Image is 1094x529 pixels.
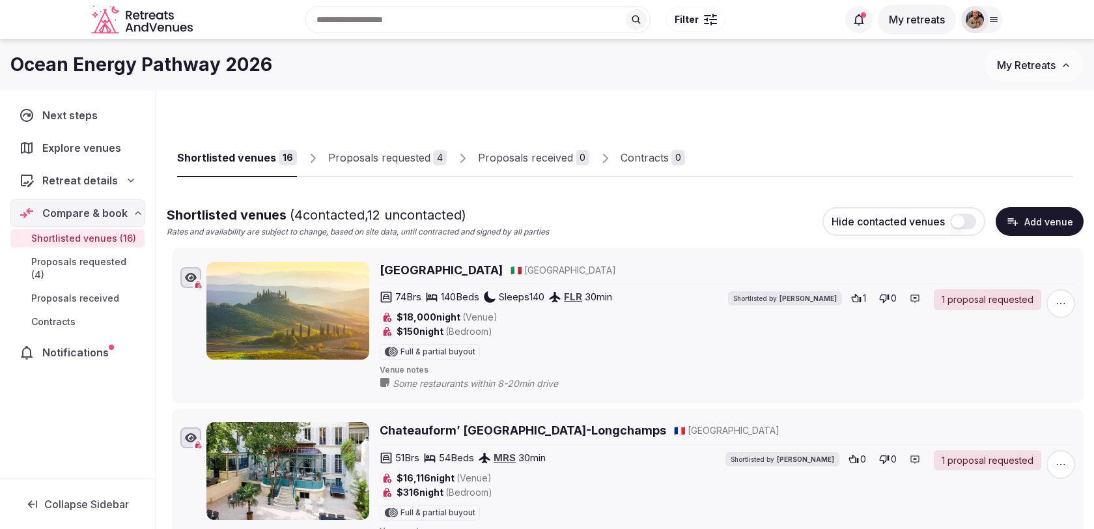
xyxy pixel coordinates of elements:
span: 30 min [518,451,546,465]
button: 🇫🇷 [674,424,685,437]
span: [GEOGRAPHIC_DATA] [688,424,779,437]
span: Full & partial buyout [400,348,475,356]
span: Sleeps 140 [499,290,544,304]
button: Filter [666,7,725,32]
div: Proposals received [478,150,573,165]
span: [PERSON_NAME] [777,455,834,464]
div: 0 [671,150,685,165]
span: Contracts [31,315,76,328]
button: 1 [847,289,870,307]
h1: Ocean Energy Pathway 2026 [10,52,272,78]
span: Collapse Sidebar [44,498,129,511]
a: Visit the homepage [91,5,195,35]
div: Shortlisted venues [177,150,276,165]
a: Proposals received [10,289,145,307]
svg: Retreats and Venues company logo [91,5,195,35]
span: Venue notes [380,365,1075,376]
a: FLR [564,291,582,303]
button: 0 [875,450,901,468]
div: 0 [576,150,589,165]
a: MRS [494,451,516,464]
button: Add venue [996,207,1084,236]
span: 1 [863,292,866,305]
a: Proposals requested (4) [10,253,145,284]
span: Proposals requested (4) [31,255,139,281]
span: (Venue) [462,311,498,322]
span: $316 night [397,486,492,499]
button: 0 [845,450,870,468]
span: (Bedroom) [445,487,492,498]
span: ( 4 contacted, 12 uncontacted) [290,207,466,223]
a: 1 proposal requested [934,289,1041,310]
span: Next steps [42,107,103,123]
span: $16,116 night [397,472,492,485]
span: $18,000 night [397,311,498,324]
a: Notifications [10,339,145,366]
span: [PERSON_NAME] [779,294,837,303]
span: 51 Brs [395,451,419,465]
a: Next steps [10,102,145,129]
span: Some restaurants within 8-20min drive [393,377,584,390]
button: Collapse Sidebar [10,490,145,519]
span: (Bedroom) [445,326,492,337]
button: 0 [875,289,901,307]
a: Explore venues [10,134,145,162]
span: Shortlisted venues (16) [31,232,136,245]
span: 🇮🇹 [511,264,522,276]
button: 🇮🇹 [511,264,522,277]
span: $150 night [397,325,492,338]
div: Shortlisted by [725,452,839,466]
span: [GEOGRAPHIC_DATA] [524,264,616,277]
span: 30 min [585,290,612,304]
span: Notifications [42,345,114,360]
span: Proposals received [31,292,119,305]
a: Contracts [10,313,145,331]
a: Proposals requested4 [328,139,447,177]
a: Contracts0 [621,139,685,177]
span: Hide contacted venues [832,215,945,228]
a: Chateauform’ [GEOGRAPHIC_DATA]-Longchamps [380,422,666,438]
span: 74 Brs [395,290,421,304]
span: Filter [675,13,699,26]
span: Full & partial buyout [400,509,475,517]
div: 4 [433,150,447,165]
div: Shortlisted by [728,291,842,306]
span: Retreat details [42,173,118,188]
a: Shortlisted venues16 [177,139,297,177]
button: My Retreats [985,49,1084,81]
span: 0 [891,292,897,305]
span: 0 [860,453,866,466]
span: 🇫🇷 [674,425,685,436]
span: Compare & book [42,205,128,221]
p: Rates and availability are subject to change, based on site data, until contracted and signed by ... [167,227,549,238]
span: 140 Beds [441,290,479,304]
div: Proposals requested [328,150,430,165]
span: (Venue) [456,472,492,483]
div: Contracts [621,150,669,165]
a: My retreats [878,13,956,26]
a: 1 proposal requested [934,450,1041,471]
span: 54 Beds [439,451,474,465]
span: My Retreats [997,59,1056,72]
img: Chateauform’ Marseille-Longchamps [206,422,369,520]
img: Borgo San Luigi [206,262,369,360]
div: 16 [279,150,297,165]
a: Proposals received0 [478,139,589,177]
span: Shortlisted venues [167,207,466,223]
img: julen [966,10,984,29]
a: Shortlisted venues (16) [10,229,145,248]
span: Explore venues [42,140,126,156]
span: 0 [891,453,897,466]
a: [GEOGRAPHIC_DATA] [380,262,503,278]
button: My retreats [878,5,956,35]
